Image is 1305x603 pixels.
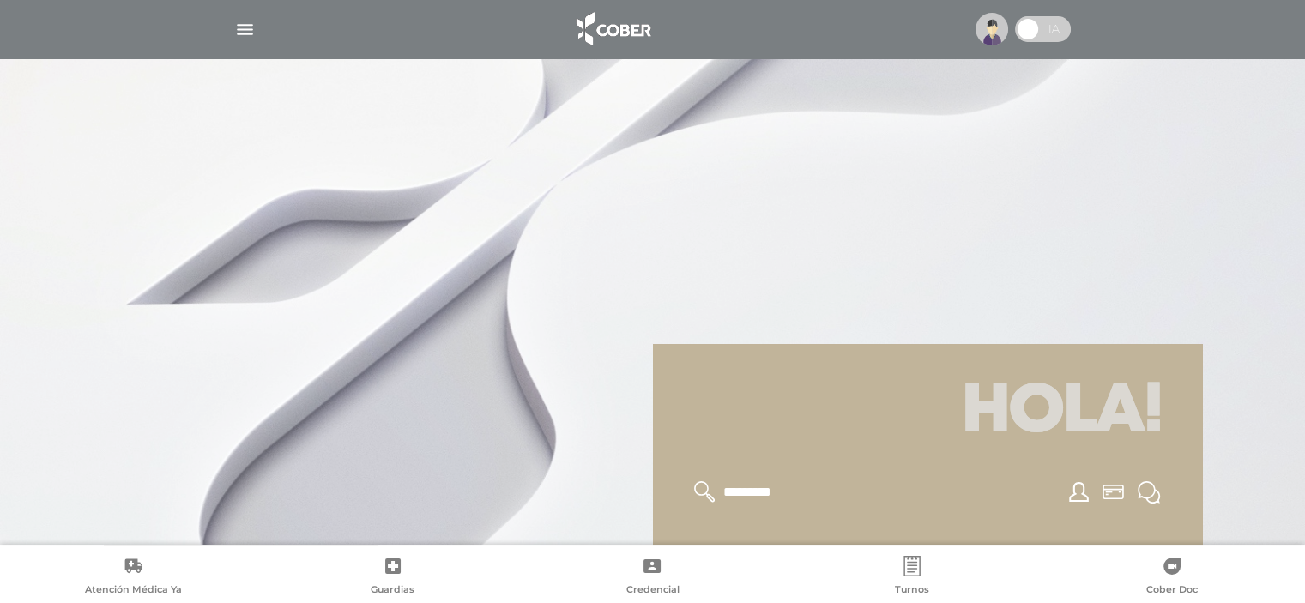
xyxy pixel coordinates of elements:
[3,556,263,600] a: Atención Médica Ya
[263,556,523,600] a: Guardias
[976,13,1008,45] img: profile-placeholder.svg
[674,365,1181,461] h1: Hola!
[895,583,929,599] span: Turnos
[1146,583,1198,599] span: Cober Doc
[1042,556,1302,600] a: Cober Doc
[371,583,414,599] span: Guardias
[85,583,182,599] span: Atención Médica Ya
[567,9,657,50] img: logo_cober_home-white.png
[782,556,1042,600] a: Turnos
[234,19,256,40] img: Cober_menu-lines-white.svg
[625,583,679,599] span: Credencial
[523,556,782,600] a: Credencial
